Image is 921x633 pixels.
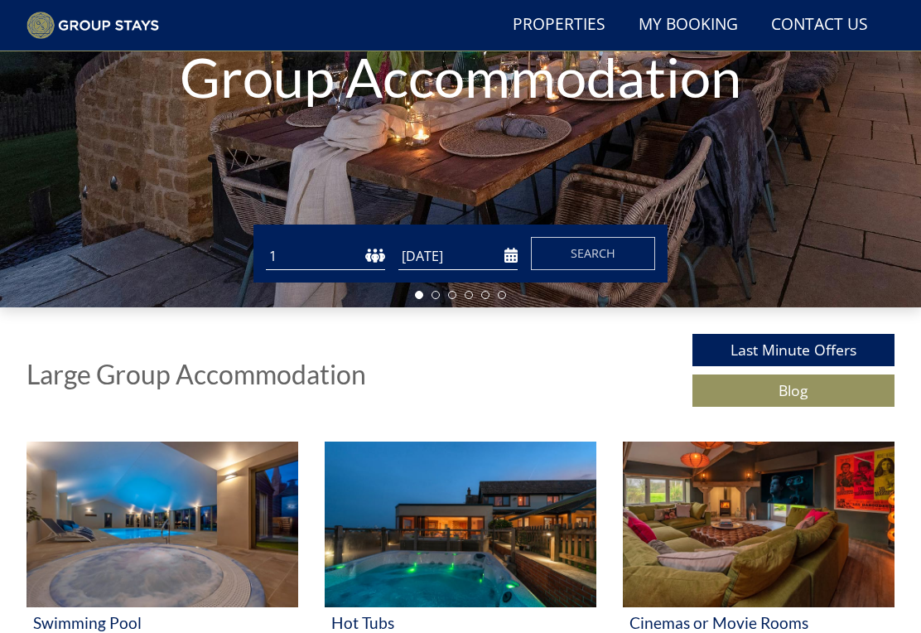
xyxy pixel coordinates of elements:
[632,7,745,44] a: My Booking
[506,7,612,44] a: Properties
[325,442,596,607] img: 'Hot Tubs' - Large Group Accommodation Holiday Ideas
[629,614,888,631] h3: Cinemas or Movie Rooms
[398,243,518,270] input: Arrival Date
[692,334,894,366] a: Last Minute Offers
[764,7,875,44] a: Contact Us
[27,442,298,607] img: 'Swimming Pool' - Large Group Accommodation Holiday Ideas
[692,374,894,407] a: Blog
[571,245,615,261] span: Search
[33,614,292,631] h3: Swimming Pool
[531,237,655,270] button: Search
[331,614,590,631] h3: Hot Tubs
[623,442,894,607] img: 'Cinemas or Movie Rooms' - Large Group Accommodation Holiday Ideas
[27,12,159,40] img: Group Stays
[27,360,366,389] h1: Large Group Accommodation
